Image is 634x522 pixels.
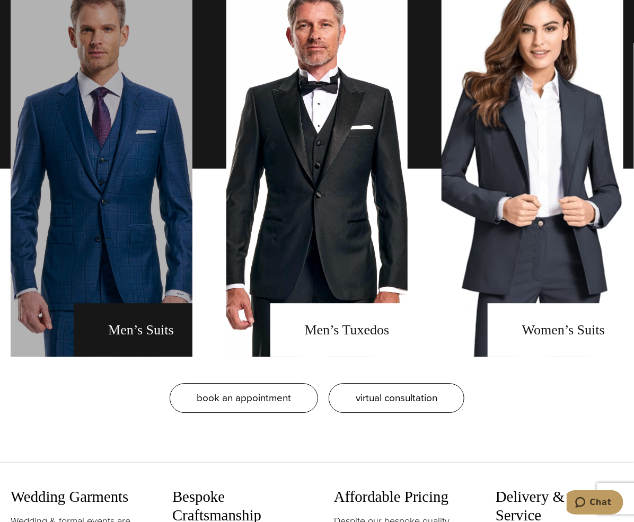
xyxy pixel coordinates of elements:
[567,490,623,517] iframe: Opens a widget where you can chat to one of our agents
[356,390,437,405] span: virtual consultation
[329,383,464,413] a: virtual consultation
[11,488,138,506] h3: Wedding Garments
[197,390,291,405] span: book an appointment
[334,488,462,506] h3: Affordable Pricing
[170,383,318,413] a: book an appointment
